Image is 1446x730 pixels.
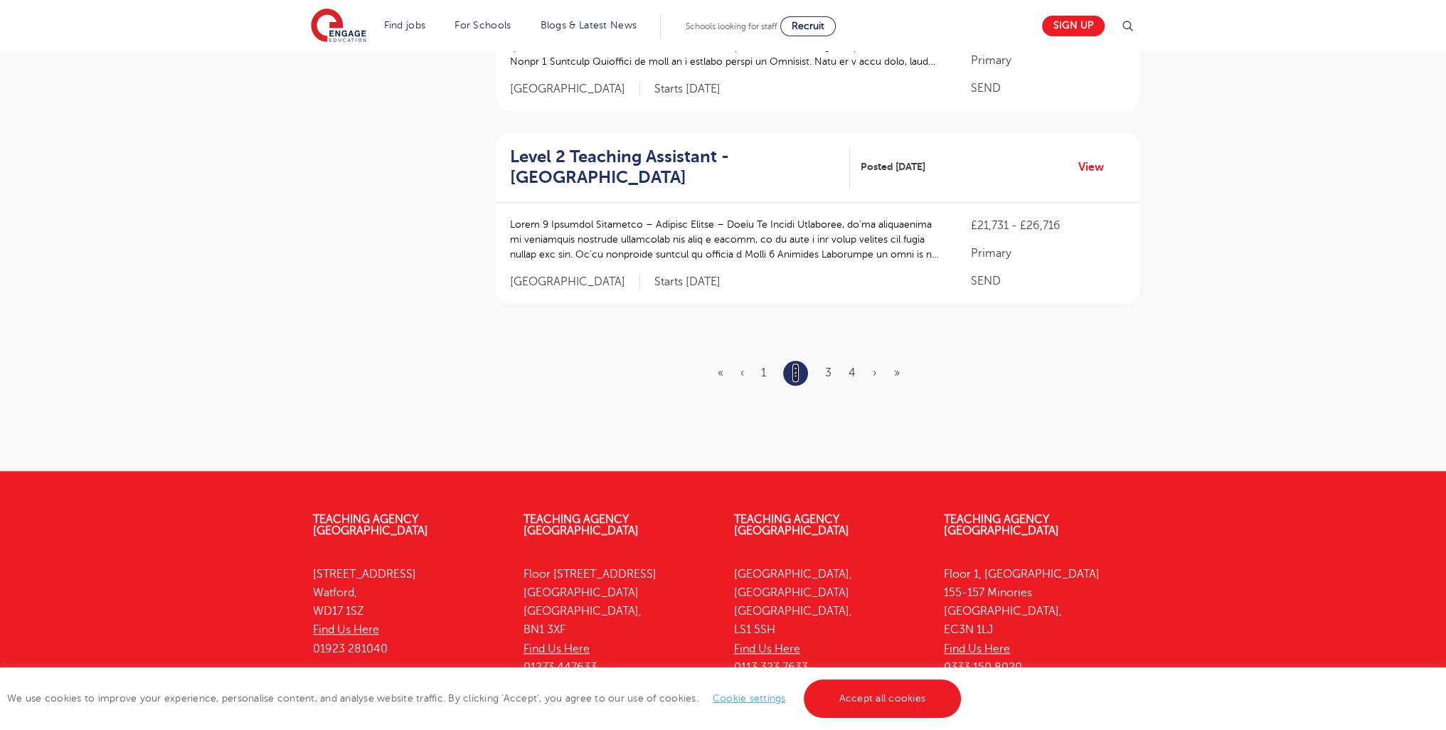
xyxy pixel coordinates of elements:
[971,80,1125,97] p: SEND
[792,364,799,382] a: 2
[313,623,379,636] a: Find Us Here
[761,366,766,379] a: 1
[971,217,1125,234] p: £21,731 - £26,716
[825,366,831,379] a: 3
[510,147,839,188] h2: Level 2 Teaching Assistant - [GEOGRAPHIC_DATA]
[944,565,1133,677] p: Floor 1, [GEOGRAPHIC_DATA] 155-157 Minories [GEOGRAPHIC_DATA], EC3N 1LJ 0333 150 8020
[510,217,943,262] p: Lorem 9 Ipsumdol Sitametco – Adipisc Elitse – Doeiu Te Incidi Utlaboree, do’ma aliquaenima mi ven...
[523,642,590,655] a: Find Us Here
[713,693,786,704] a: Cookie settings
[780,16,836,36] a: Recruit
[384,20,426,31] a: Find jobs
[740,366,744,379] a: Previous
[1078,158,1115,176] a: View
[873,366,877,379] a: Next
[313,513,428,537] a: Teaching Agency [GEOGRAPHIC_DATA]
[734,642,800,655] a: Find Us Here
[541,20,637,31] a: Blogs & Latest News
[971,52,1125,69] p: Primary
[7,693,964,704] span: We use cookies to improve your experience, personalise content, and analyse website traffic. By c...
[718,366,723,379] a: First
[510,82,640,97] span: [GEOGRAPHIC_DATA]
[686,21,777,31] span: Schools looking for staff
[510,147,851,188] a: Level 2 Teaching Assistant - [GEOGRAPHIC_DATA]
[792,21,824,31] span: Recruit
[454,20,511,31] a: For Schools
[971,245,1125,262] p: Primary
[510,275,640,290] span: [GEOGRAPHIC_DATA]
[523,565,713,677] p: Floor [STREET_ADDRESS] [GEOGRAPHIC_DATA] [GEOGRAPHIC_DATA], BN1 3XF 01273 447633
[654,82,721,97] p: Starts [DATE]
[849,366,856,379] a: 4
[311,9,366,44] img: Engage Education
[734,513,849,537] a: Teaching Agency [GEOGRAPHIC_DATA]
[313,565,502,658] p: [STREET_ADDRESS] Watford, WD17 1SZ 01923 281040
[654,275,721,290] p: Starts [DATE]
[734,565,923,677] p: [GEOGRAPHIC_DATA], [GEOGRAPHIC_DATA] [GEOGRAPHIC_DATA], LS1 5SH 0113 323 7633
[804,679,962,718] a: Accept all cookies
[1042,16,1105,36] a: Sign up
[523,513,639,537] a: Teaching Agency [GEOGRAPHIC_DATA]
[944,642,1010,655] a: Find Us Here
[971,273,1125,290] p: SEND
[894,366,900,379] a: Last
[861,159,925,174] span: Posted [DATE]
[944,513,1059,537] a: Teaching Agency [GEOGRAPHIC_DATA]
